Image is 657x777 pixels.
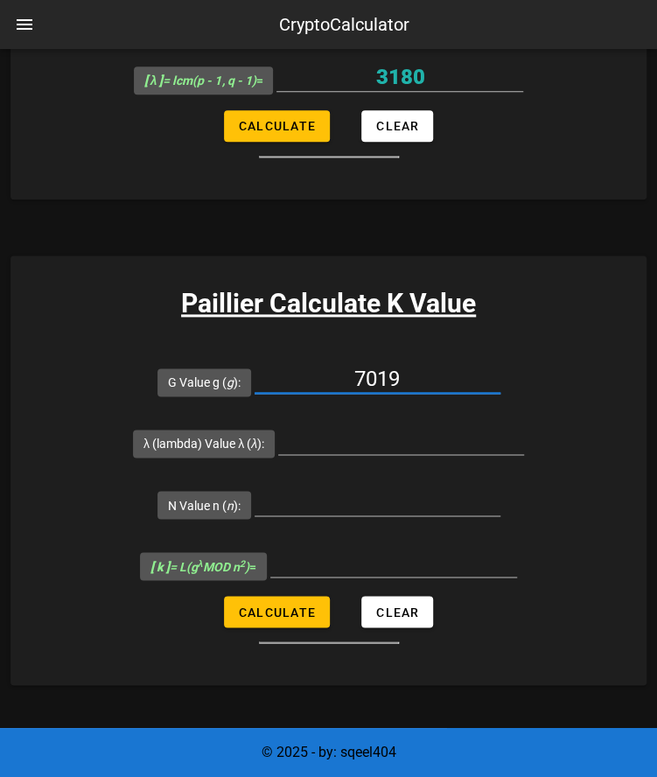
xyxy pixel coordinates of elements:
[375,605,419,619] span: Clear
[224,110,330,142] button: Calculate
[3,3,45,45] button: nav-menu-toggle
[361,596,433,627] button: Clear
[150,559,256,573] span: =
[279,11,409,38] div: CryptoCalculator
[227,498,234,512] i: n
[150,559,170,573] b: [ k ]
[144,73,263,87] span: =
[198,557,203,569] sup: λ
[361,110,433,142] button: Clear
[224,596,330,627] button: Calculate
[10,283,647,323] h3: Paillier Calculate K Value
[144,73,256,87] i: = lcm(p - 1, q - 1)
[238,119,316,133] span: Calculate
[251,437,257,451] i: λ
[240,557,245,569] sup: 2
[143,435,264,452] label: λ (lambda) Value λ ( ):
[238,605,316,619] span: Calculate
[375,119,419,133] span: Clear
[150,559,249,573] i: = L(g MOD n )
[144,73,164,87] b: [ λ ]
[262,744,396,760] span: © 2025 - by: sqeel404
[168,496,241,514] label: N Value n ( ):
[227,375,234,389] i: g
[168,374,241,391] label: G Value g ( ):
